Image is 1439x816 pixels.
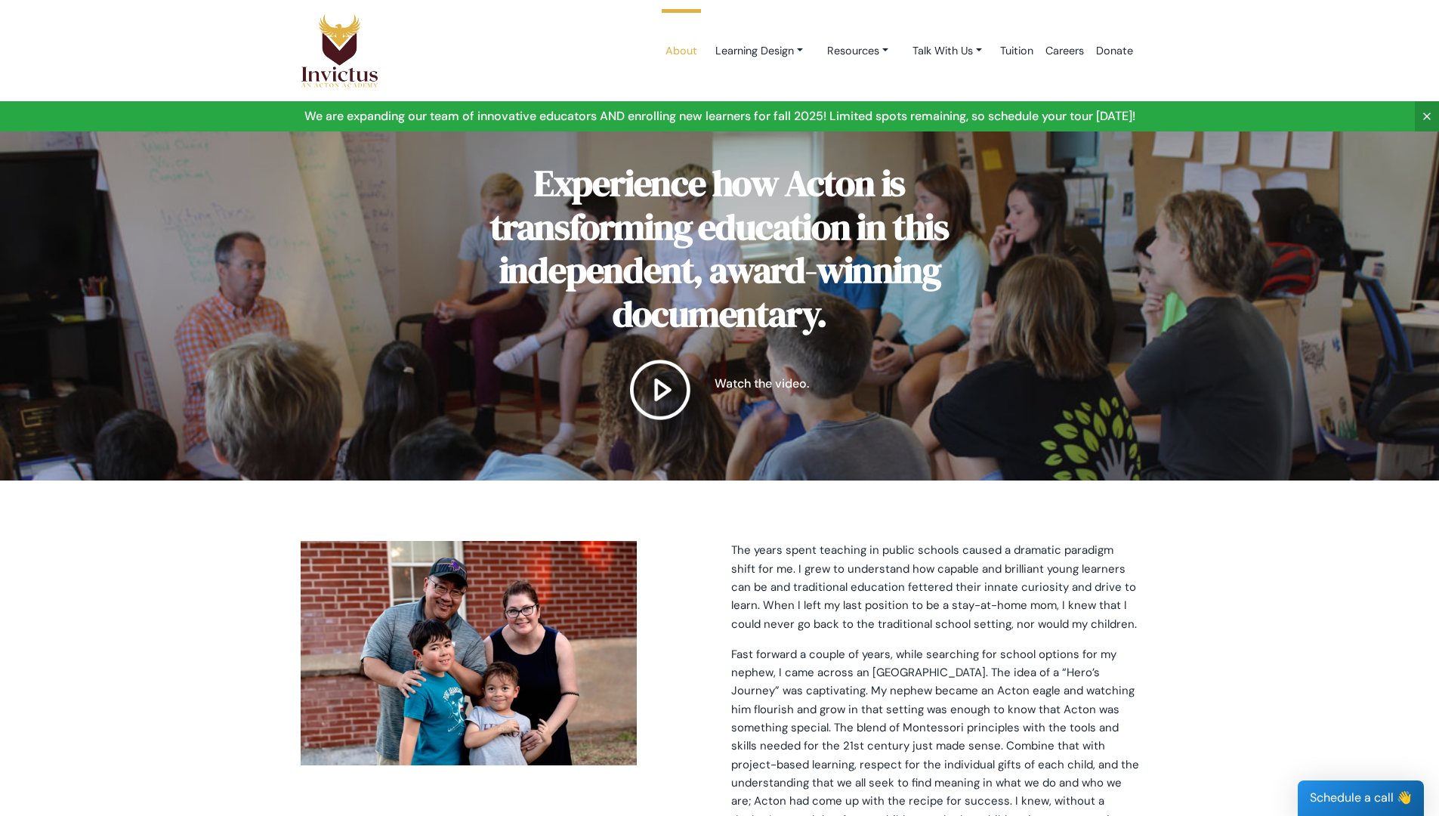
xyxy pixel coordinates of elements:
[630,360,690,420] img: play button
[301,13,379,88] img: Logo
[1090,19,1139,83] a: Donate
[815,37,900,65] a: Resources
[715,376,809,393] p: Watch the video.
[1039,19,1090,83] a: Careers
[731,541,1139,632] p: The years spent teaching in public schools caused a dramatic paradigm shift for me. I grew to und...
[444,360,996,420] a: Watch the video.
[659,19,703,83] a: About
[444,162,996,335] h2: Experience how Acton is transforming education in this independent, award-winning documentary.
[900,37,994,65] a: Talk With Us
[703,37,815,65] a: Learning Design
[1298,780,1424,816] div: Schedule a call 👋
[994,19,1039,83] a: Tuition
[301,541,637,765] img: family-invictus.jpg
